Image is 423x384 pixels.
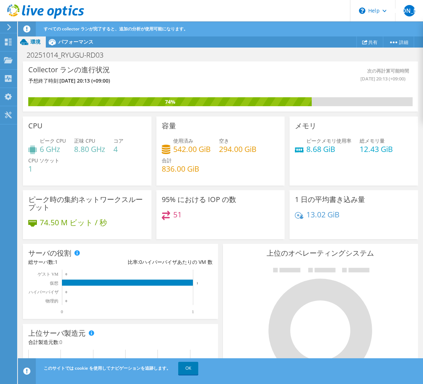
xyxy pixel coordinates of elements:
a: 詳細 [383,36,414,48]
h1: 20251014_RYUGU-RD03 [23,51,115,59]
text: 0 [65,299,67,303]
span: コア [113,137,123,144]
h4: 予想終了時刻: [28,77,219,85]
span: CPU ソケット [28,157,59,164]
text: 1 [192,309,194,314]
h3: ピーク時の集約ネットワークスループット [28,196,146,211]
h3: CPU [28,122,43,130]
text: ハイパーバイザ [28,290,59,295]
h4: 836.00 GiB [162,165,199,173]
span: 次の再計算可能時間 [220,67,409,83]
h4: 6 GHz [40,145,66,153]
h4: 8.68 GiB [306,145,351,153]
span: 0 [59,339,62,345]
h4: 294.00 GiB [219,145,257,153]
text: 仮想 [49,281,58,286]
text: 0 [65,290,67,294]
h3: 上位サーバ製造元 [28,329,86,337]
h3: 1 日の平均書き込み量 [295,196,365,203]
text: ゲスト VM [38,272,59,277]
span: 総メモリ量 [360,137,385,144]
span: ピークメモリ使用率 [306,137,351,144]
text: 物理的 [45,299,58,304]
h4: 542.00 GiB [173,145,211,153]
text: 0 [61,309,63,314]
a: 共有 [356,36,383,48]
h4: 8.80 GHz [74,145,105,153]
h3: 上位のオペレーティングシステム [228,249,413,257]
h4: 1 [28,165,59,173]
span: [PERSON_NAME] [404,5,415,16]
span: 合計 [162,157,172,164]
h3: サーバの役割 [28,249,71,257]
div: 比率: ハイパーバイザあたりの VM 数 [120,258,212,266]
a: OK [178,362,198,375]
span: 使用済み [173,137,193,144]
h4: 51 [173,211,182,218]
h3: メモリ [295,122,316,130]
h3: 95% における IOP の数 [162,196,236,203]
h4: 13.02 GiB [306,211,340,218]
text: 1 [196,281,198,285]
span: パフォーマンス [58,38,93,45]
span: すべての collector ランが完了すると、追加の分析が使用可能になります。 [44,26,188,32]
h3: 容量 [162,122,176,130]
span: 環境 [30,38,40,45]
span: 0 [139,259,142,265]
div: 総サーバ数: [28,258,120,266]
span: [DATE] 20:13 (+09:00) [220,75,405,83]
span: 1 [55,259,58,265]
svg: \n [359,8,365,14]
h4: 合計製造元数: [28,338,213,346]
h4: 74.50 M ビット / 秒 [40,218,107,226]
span: このサイトでは cookie を使用してナビゲーションを追跡します。 [44,365,171,371]
div: 74% [28,98,312,106]
h4: 4 [113,145,123,153]
span: ピーク CPU [40,137,66,144]
h4: 12.43 GiB [360,145,393,153]
span: [DATE] 20:13 (+09:00) [59,77,110,84]
span: 正味 CPU [74,137,95,144]
span: 空き [219,137,229,144]
text: 0 [65,272,67,276]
